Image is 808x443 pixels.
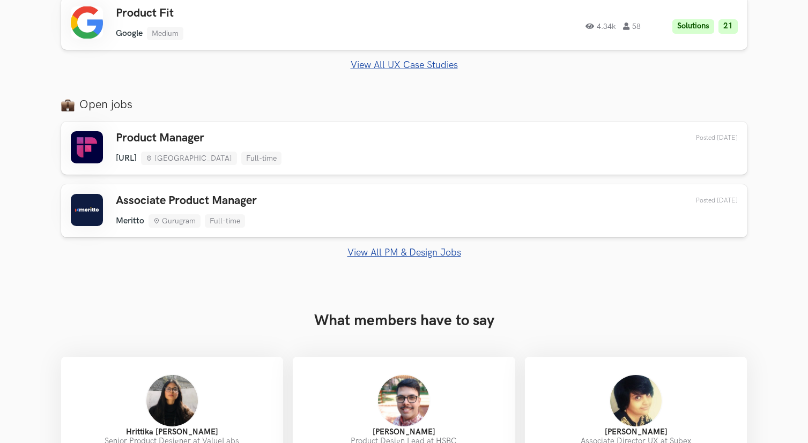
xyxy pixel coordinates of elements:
[61,98,75,111] img: briefcase_emoji.png
[116,153,137,163] li: [URL]
[718,19,738,34] li: 21
[126,427,218,437] strong: Hrittika [PERSON_NAME]
[609,374,663,427] img: Rashmi Bharath
[377,374,431,427] img: Girish Unde
[671,134,738,142] div: 07th Oct
[61,184,747,237] a: Associate Product Manager Meritto Gurugram Full-time Posted [DATE]
[116,28,143,39] li: Google
[373,427,435,437] strong: [PERSON_NAME]
[672,19,714,34] li: Solutions
[116,194,257,208] h3: Associate Product Manager
[61,97,747,112] label: Open jobs
[145,374,199,427] img: Hrittika
[116,131,281,145] h3: Product Manager
[141,152,237,165] li: [GEOGRAPHIC_DATA]
[241,152,281,165] li: Full-time
[116,216,144,226] li: Meritto
[605,427,668,437] strong: [PERSON_NAME]
[116,6,420,20] h3: Product Fit
[61,122,747,175] a: Product Manager [URL] [GEOGRAPHIC_DATA] Full-time Posted [DATE]
[61,59,747,71] a: View All UX Case Studies
[623,22,641,30] span: 58
[61,247,747,258] a: View All PM & Design Jobs
[147,27,183,40] li: Medium
[61,312,747,330] h3: What members have to say
[149,214,201,228] li: Gurugram
[585,22,616,30] span: 4.34k
[205,214,245,228] li: Full-time
[671,197,738,205] div: 07th Oct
